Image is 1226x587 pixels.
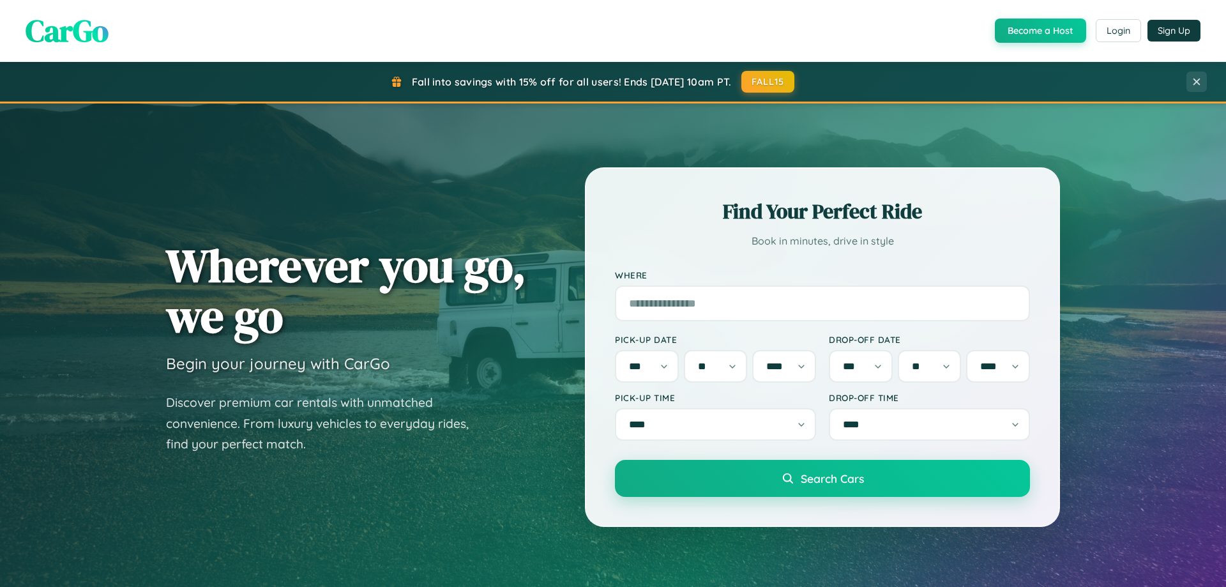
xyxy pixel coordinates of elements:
span: Fall into savings with 15% off for all users! Ends [DATE] 10am PT. [412,75,732,88]
label: Pick-up Time [615,392,816,403]
h2: Find Your Perfect Ride [615,197,1030,225]
h3: Begin your journey with CarGo [166,354,390,373]
button: FALL15 [741,71,795,93]
p: Discover premium car rentals with unmatched convenience. From luxury vehicles to everyday rides, ... [166,392,485,455]
span: CarGo [26,10,109,52]
h1: Wherever you go, we go [166,240,526,341]
label: Pick-up Date [615,334,816,345]
button: Login [1096,19,1141,42]
label: Drop-off Date [829,334,1030,345]
span: Search Cars [801,471,864,485]
p: Book in minutes, drive in style [615,232,1030,250]
button: Sign Up [1147,20,1200,42]
button: Search Cars [615,460,1030,497]
button: Become a Host [995,19,1086,43]
label: Drop-off Time [829,392,1030,403]
label: Where [615,270,1030,280]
